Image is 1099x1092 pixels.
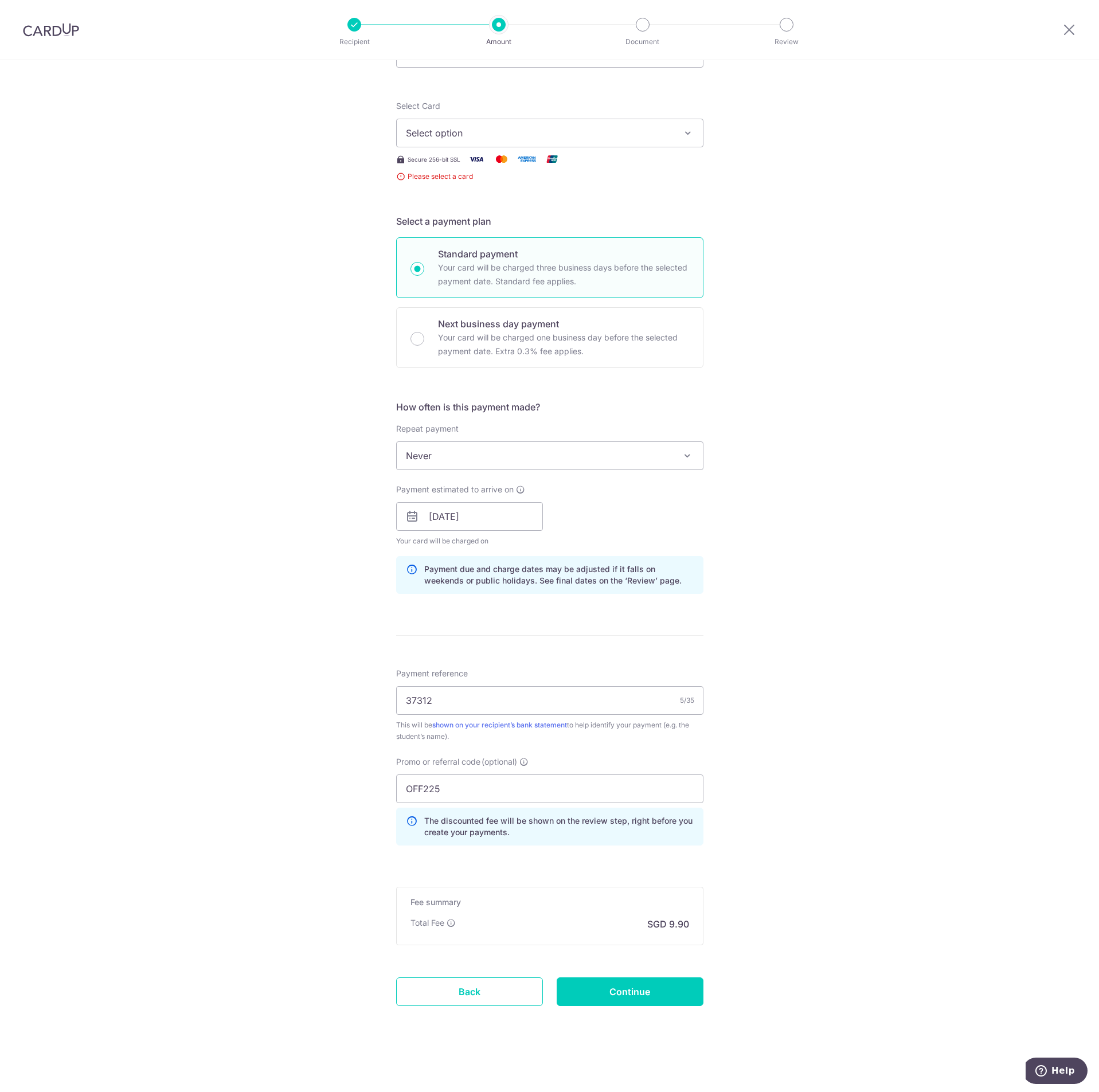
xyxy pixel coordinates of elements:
[541,152,564,166] img: Union Pay
[1026,1058,1088,1086] iframe: Opens a widget where you can find more information
[396,400,703,414] h5: How often is this payment made?
[396,119,703,147] button: Select option
[396,668,468,679] span: Payment reference
[410,897,689,908] h5: Fee summary
[396,441,703,470] span: Never
[465,152,488,166] img: Visa
[680,695,694,706] div: 5/35
[647,917,689,931] p: SGD 9.90
[424,815,694,838] p: The discounted fee will be shown on the review step, right before you create your payments.
[744,36,829,48] p: Review
[438,247,689,261] p: Standard payment
[432,721,567,729] a: shown on your recipient’s bank statement
[396,484,514,495] span: Payment estimated to arrive on
[406,126,673,140] span: Select option
[424,563,694,586] p: Payment due and charge dates may be adjusted if it falls on weekends or public holidays. See fina...
[515,152,538,166] img: American Express
[396,719,703,742] div: This will be to help identify your payment (e.g. the student’s name).
[23,23,79,37] img: CardUp
[438,331,689,358] p: Your card will be charged one business day before the selected payment date. Extra 0.3% fee applies.
[312,36,397,48] p: Recipient
[456,36,541,48] p: Amount
[438,317,689,331] p: Next business day payment
[408,155,460,164] span: Secure 256-bit SSL
[396,171,703,182] span: Please select a card
[397,442,703,469] span: Never
[396,977,543,1006] a: Back
[396,101,440,111] span: translation missing: en.payables.payment_networks.credit_card.summary.labels.select_card
[410,917,444,929] p: Total Fee
[600,36,685,48] p: Document
[396,535,543,547] span: Your card will be charged on
[490,152,513,166] img: Mastercard
[396,423,459,435] label: Repeat payment
[557,977,703,1006] input: Continue
[396,756,480,768] span: Promo or referral code
[482,756,517,768] span: (optional)
[438,261,689,288] p: Your card will be charged three business days before the selected payment date. Standard fee appl...
[396,214,703,228] h5: Select a payment plan
[396,502,543,531] input: DD / MM / YYYY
